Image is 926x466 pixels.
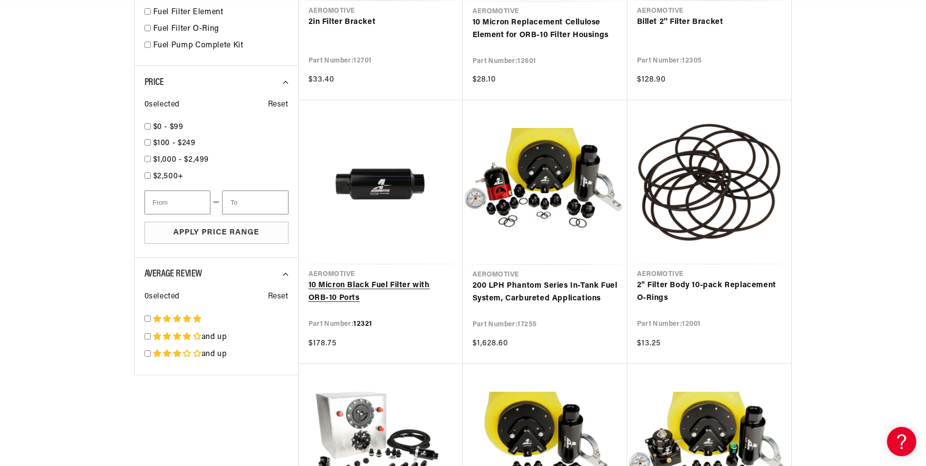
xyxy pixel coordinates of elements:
span: Reset [268,99,288,111]
a: Fuel Filter O-Ring [153,23,288,36]
a: 2" Filter Body 10-pack Replacement O-Rings [637,279,782,304]
span: and up [202,350,227,358]
span: $0 - $99 [153,123,184,131]
span: and up [202,333,227,341]
a: Fuel Pump Complete Kit [153,40,288,52]
a: 10 Micron Black Fuel Filter with ORB-10 Ports [309,279,453,304]
span: 0 selected [144,291,180,303]
span: Price [144,78,164,87]
a: Fuel Filter Element [153,6,288,19]
input: To [222,191,288,214]
span: $2,500+ [153,172,184,180]
span: Reset [268,291,288,303]
span: — [213,196,220,209]
span: $100 - $249 [153,139,196,147]
a: 2in Filter Bracket [309,16,453,29]
span: Average Review [144,269,202,279]
a: 10 Micron Replacement Cellulose Element for ORB-10 Filter Housings [473,17,617,42]
button: Apply Price Range [144,222,288,244]
span: 0 selected [144,99,180,111]
a: Billet 2'' Filter Bracket [637,16,782,29]
input: From [144,191,210,214]
span: $1,000 - $2,499 [153,156,209,164]
a: 200 LPH Phantom Series In-Tank Fuel System, Carbureted Applications [473,280,617,305]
